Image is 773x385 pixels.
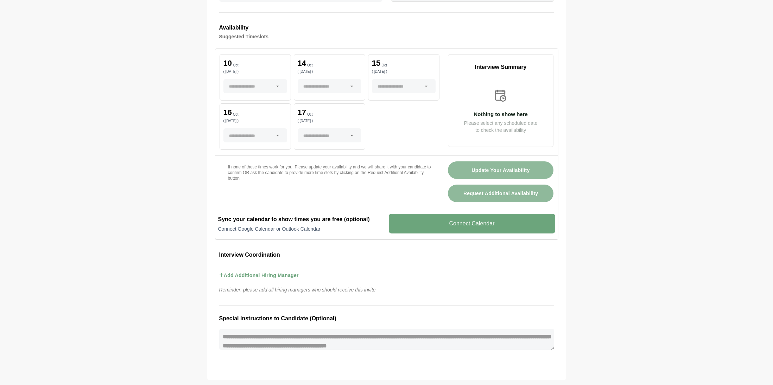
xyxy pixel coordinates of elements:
p: Oct [233,113,239,116]
p: 16 [223,109,232,116]
p: ( [DATE] ) [223,119,287,123]
p: 17 [298,109,306,116]
p: ( [DATE] ) [372,70,436,73]
p: Reminder: please add all hiring managers who should receive this invite [215,285,558,294]
button: Request Additional Availability [448,185,554,202]
p: Interview Summary [448,63,553,71]
img: calender [493,88,508,103]
p: ( [DATE] ) [223,70,287,73]
v-button: Connect Calendar [389,214,555,233]
p: Oct [381,64,387,67]
p: Oct [307,113,313,116]
p: 10 [223,59,232,67]
p: Connect Google Calendar or Outlook Calendar [218,225,385,232]
h3: Special Instructions to Candidate (Optional) [219,314,554,323]
button: Update Your Availability [448,161,554,179]
button: Add Additional Hiring Manager [219,265,299,285]
h2: Sync your calendar to show times you are free (optional) [218,215,385,224]
h4: Suggested Timeslots [219,32,554,41]
p: Please select any scheduled date to check the availability [448,120,553,134]
p: If none of these times work for you. Please update your availability and we will share it with yo... [228,164,431,181]
h3: Interview Coordination [219,250,554,259]
p: 14 [298,59,306,67]
p: Oct [233,64,239,67]
h3: Availability [219,23,554,32]
p: ( [DATE] ) [298,70,361,73]
p: 15 [372,59,380,67]
p: ( [DATE] ) [298,119,361,123]
p: Oct [307,64,313,67]
p: Nothing to show here [448,111,553,117]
